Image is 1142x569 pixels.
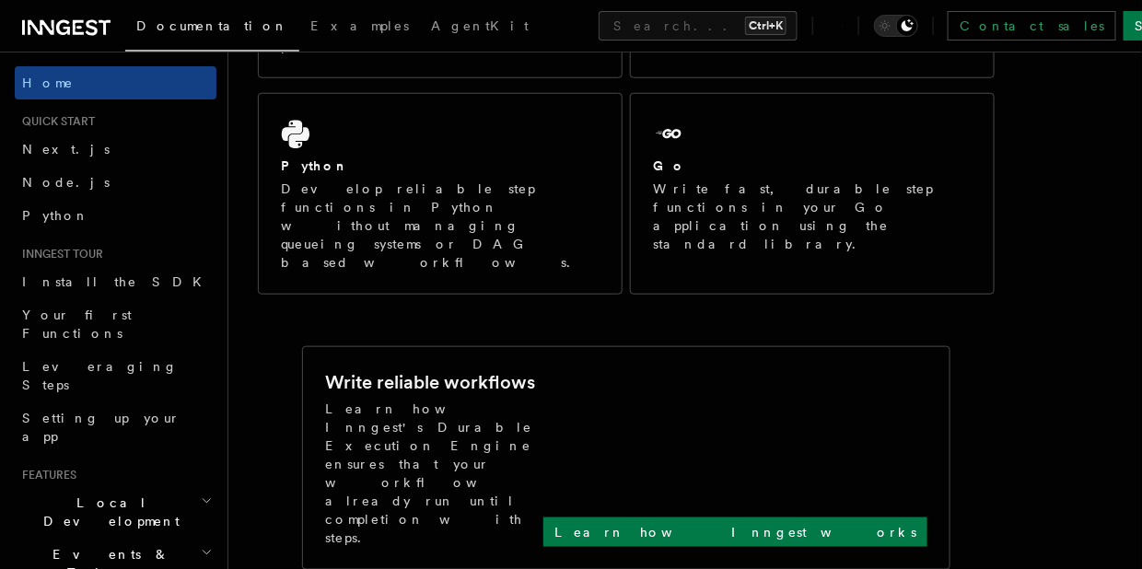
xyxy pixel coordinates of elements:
[15,350,216,401] a: Leveraging Steps
[15,133,216,166] a: Next.js
[653,180,972,253] p: Write fast, durable step functions in your Go application using the standard library.
[874,15,918,37] button: Toggle dark mode
[325,369,535,395] h2: Write reliable workflows
[15,166,216,199] a: Node.js
[281,180,600,272] p: Develop reliable step functions in Python without managing queueing systems or DAG based workflows.
[136,18,288,33] span: Documentation
[22,411,181,444] span: Setting up your app
[281,157,349,175] h2: Python
[15,486,216,538] button: Local Development
[630,93,995,295] a: GoWrite fast, durable step functions in your Go application using the standard library.
[125,6,299,52] a: Documentation
[22,274,213,289] span: Install the SDK
[22,208,89,223] span: Python
[22,359,178,392] span: Leveraging Steps
[258,93,623,295] a: PythonDevelop reliable step functions in Python without managing queueing systems or DAG based wo...
[22,175,110,190] span: Node.js
[22,74,74,92] span: Home
[420,6,540,50] a: AgentKit
[15,199,216,232] a: Python
[325,400,543,547] p: Learn how Inngest's Durable Execution Engine ensures that your workflow already run until complet...
[15,265,216,298] a: Install the SDK
[745,17,787,35] kbd: Ctrl+K
[948,11,1116,41] a: Contact sales
[15,494,201,530] span: Local Development
[15,401,216,453] a: Setting up your app
[15,468,76,482] span: Features
[310,18,409,33] span: Examples
[22,142,110,157] span: Next.js
[22,308,132,341] span: Your first Functions
[299,6,420,50] a: Examples
[15,66,216,99] a: Home
[653,157,686,175] h2: Go
[599,11,798,41] button: Search...Ctrl+K
[15,114,95,129] span: Quick start
[15,247,103,261] span: Inngest tour
[554,523,916,541] p: Learn how Inngest works
[15,298,216,350] a: Your first Functions
[431,18,529,33] span: AgentKit
[543,517,927,547] a: Learn how Inngest works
